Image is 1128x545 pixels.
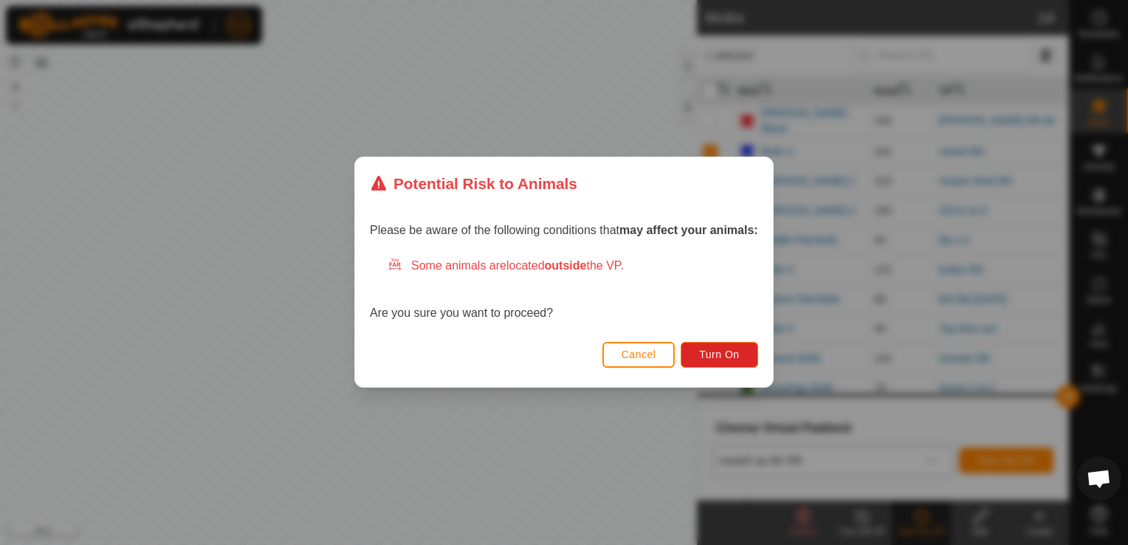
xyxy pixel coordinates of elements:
[619,224,758,237] strong: may affect your animals:
[370,172,577,195] div: Potential Risk to Animals
[370,224,758,237] span: Please be aware of the following conditions that
[681,342,758,368] button: Turn On
[545,260,587,272] strong: outside
[1077,456,1121,501] div: Open chat
[370,258,758,323] div: Are you sure you want to proceed?
[506,260,624,272] span: located the VP.
[602,342,675,368] button: Cancel
[388,258,758,275] div: Some animals are
[700,349,740,361] span: Turn On
[622,349,656,361] span: Cancel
